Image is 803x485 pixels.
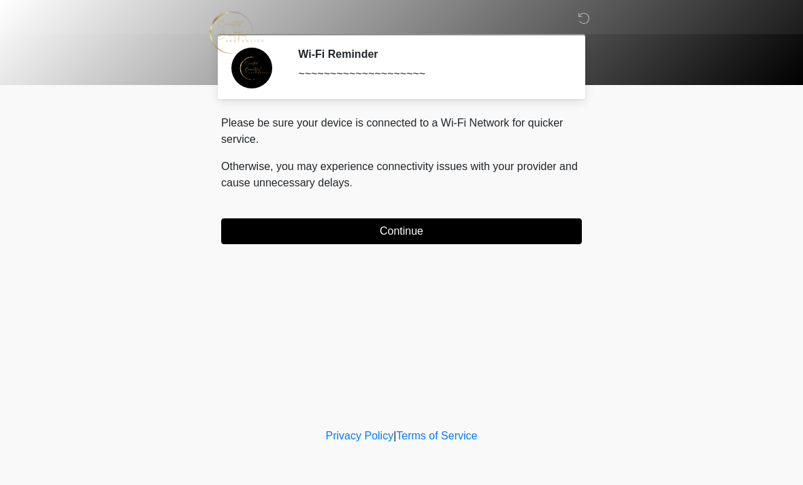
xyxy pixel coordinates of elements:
[208,10,265,54] img: Created Beautiful Aesthetics Logo
[326,430,394,441] a: Privacy Policy
[393,430,396,441] a: |
[298,66,561,82] div: ~~~~~~~~~~~~~~~~~~~~
[231,48,272,88] img: Agent Avatar
[350,177,353,188] span: .
[221,218,582,244] button: Continue
[396,430,477,441] a: Terms of Service
[221,115,582,148] p: Please be sure your device is connected to a Wi-Fi Network for quicker service.
[221,158,582,191] p: Otherwise, you may experience connectivity issues with your provider and cause unnecessary delays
